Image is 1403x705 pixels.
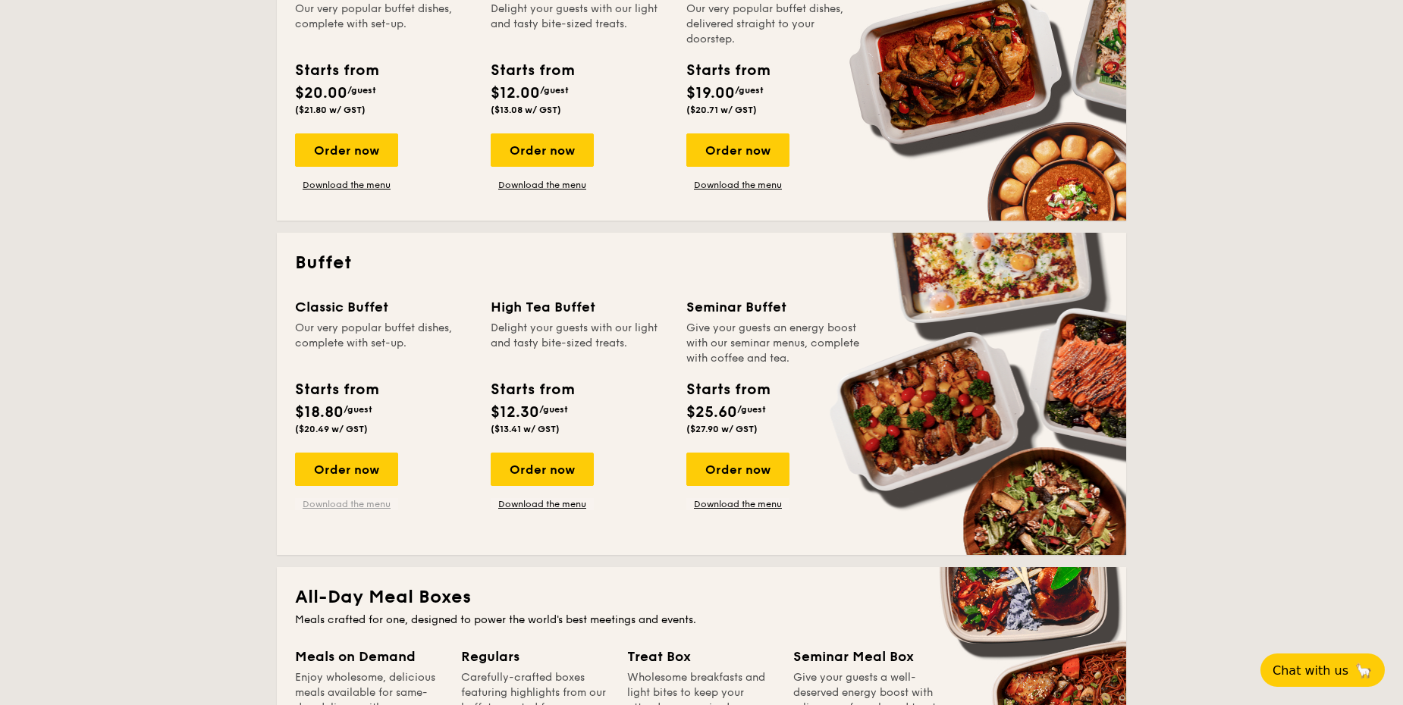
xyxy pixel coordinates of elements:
span: /guest [540,85,569,96]
a: Download the menu [491,498,594,510]
span: $20.00 [295,84,347,102]
div: Delight your guests with our light and tasty bite-sized treats. [491,2,668,47]
span: Chat with us [1273,663,1348,678]
span: $12.30 [491,403,539,421]
a: Download the menu [295,179,398,191]
span: ($13.41 w/ GST) [491,424,560,434]
span: /guest [347,85,376,96]
div: Order now [295,453,398,486]
div: Delight your guests with our light and tasty bite-sized treats. [491,321,668,366]
div: Treat Box [627,646,775,667]
div: Seminar Buffet [686,296,864,318]
div: Order now [491,453,594,486]
h2: All-Day Meal Boxes [295,585,1108,609]
span: 🦙 [1354,662,1373,679]
div: Starts from [295,59,378,82]
div: Our very popular buffet dishes, complete with set-up. [295,321,472,366]
span: $12.00 [491,84,540,102]
div: Meals crafted for one, designed to power the world's best meetings and events. [295,613,1108,628]
span: $19.00 [686,84,735,102]
div: Our very popular buffet dishes, complete with set-up. [295,2,472,47]
div: Order now [686,453,789,486]
span: /guest [344,404,372,415]
button: Chat with us🦙 [1260,653,1385,687]
div: Starts from [491,378,573,401]
div: Starts from [686,378,769,401]
h2: Buffet [295,251,1108,275]
div: Seminar Meal Box [793,646,941,667]
div: Our very popular buffet dishes, delivered straight to your doorstep. [686,2,864,47]
div: Order now [491,133,594,167]
div: Starts from [295,378,378,401]
div: High Tea Buffet [491,296,668,318]
span: /guest [737,404,766,415]
div: Order now [295,133,398,167]
span: $18.80 [295,403,344,421]
div: Starts from [491,59,573,82]
div: Order now [686,133,789,167]
span: ($21.80 w/ GST) [295,105,366,115]
a: Download the menu [686,498,789,510]
span: /guest [539,404,568,415]
span: ($20.71 w/ GST) [686,105,757,115]
div: Meals on Demand [295,646,443,667]
a: Download the menu [295,498,398,510]
div: Starts from [686,59,769,82]
span: ($20.49 w/ GST) [295,424,368,434]
span: /guest [735,85,764,96]
a: Download the menu [491,179,594,191]
div: Regulars [461,646,609,667]
div: Give your guests an energy boost with our seminar menus, complete with coffee and tea. [686,321,864,366]
span: ($27.90 w/ GST) [686,424,758,434]
div: Classic Buffet [295,296,472,318]
a: Download the menu [686,179,789,191]
span: ($13.08 w/ GST) [491,105,561,115]
span: $25.60 [686,403,737,421]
